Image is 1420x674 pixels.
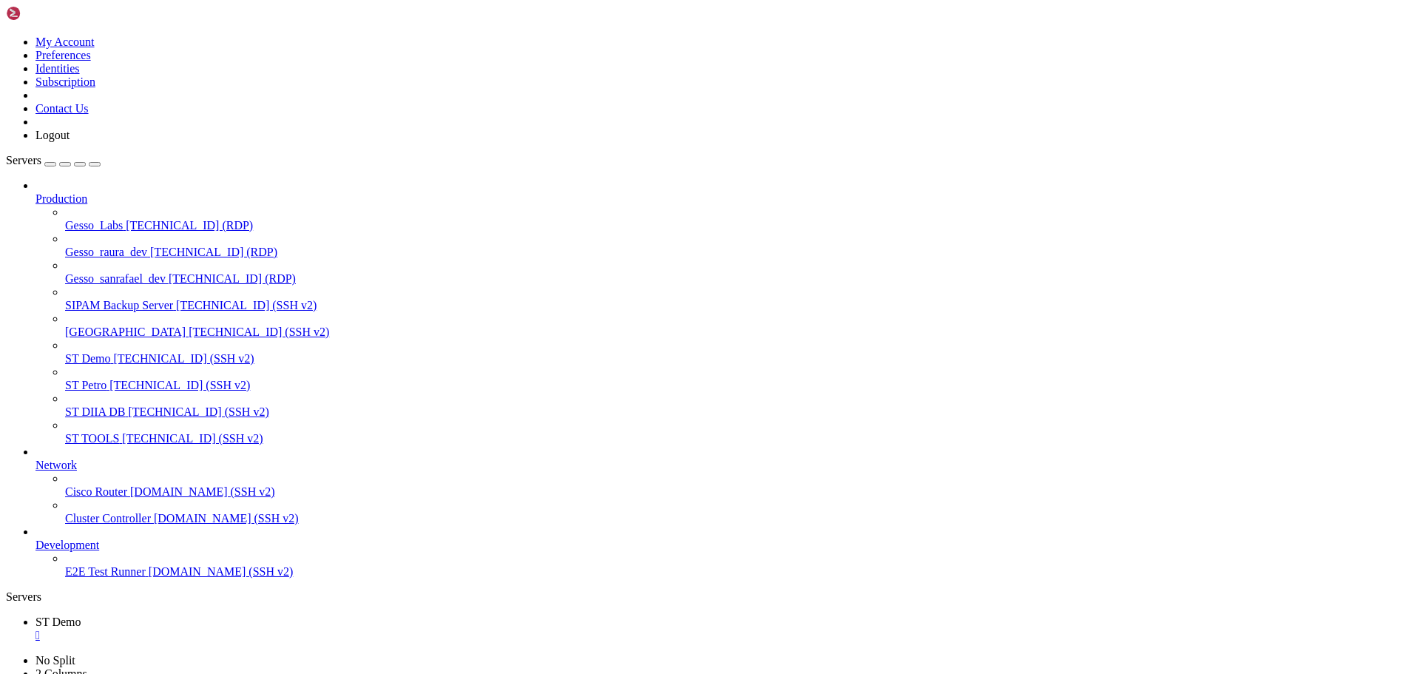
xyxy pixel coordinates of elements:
a: No Split [35,654,75,667]
img: Shellngn [6,6,91,21]
li: Cisco Router [DOMAIN_NAME] (SSH v2) [65,472,1414,499]
span: [TECHNICAL_ID] (SSH v2) [129,405,269,418]
span: SIPAM Backup Server [65,299,173,311]
a: E2E Test Runner [DOMAIN_NAME] (SSH v2) [65,565,1414,579]
a: Gesso_raura_dev [TECHNICAL_ID] (RDP) [65,246,1414,259]
li: Gesso_raura_dev [TECHNICAL_ID] (RDP) [65,232,1414,259]
span: [TECHNICAL_ID] (RDP) [126,219,253,232]
x-row: Welcome! [6,81,1228,94]
span: ST TOOLS [65,432,119,445]
x-row: [DOMAIN_NAME] [6,56,1228,69]
li: ST Demo [TECHNICAL_ID] (SSH v2) [65,339,1414,365]
x-row: Last login: [DATE] from [TECHNICAL_ID] [6,31,1228,44]
li: Gesso_Labs [TECHNICAL_ID] (RDP) [65,206,1414,232]
span: [TECHNICAL_ID] (RDP) [150,246,277,258]
span: [TECHNICAL_ID] (RDP) [169,272,296,285]
li: Gesso_sanrafael_dev [TECHNICAL_ID] (RDP) [65,259,1414,286]
li: ST TOOLS [TECHNICAL_ID] (SSH v2) [65,419,1414,445]
span: Network [35,459,77,471]
a: Production [35,192,1414,206]
a: Cisco Router [DOMAIN_NAME] (SSH v2) [65,485,1414,499]
li: ST DIIA DB [TECHNICAL_ID] (SSH v2) [65,392,1414,419]
a: Preferences [35,49,91,61]
li: E2E Test Runner [DOMAIN_NAME] (SSH v2) [65,552,1414,579]
a: Development [35,539,1414,552]
x-row: There were 11908 failed login attempts since the last successful login. [6,18,1228,31]
a: Gesso_Labs [TECHNICAL_ID] (RDP) [65,219,1414,232]
x-row: Last failed login: [DATE] 09:10:05 -05 2025 from [TECHNICAL_ID] on ssh:notty [6,6,1228,18]
span: Gesso_raura_dev [65,246,147,258]
span: [TECHNICAL_ID] (SSH v2) [189,326,329,338]
span: [DOMAIN_NAME] (SSH v2) [154,512,299,525]
li: [GEOGRAPHIC_DATA] [TECHNICAL_ID] (SSH v2) [65,312,1414,339]
li: ST Petro [TECHNICAL_ID] (SSH v2) [65,365,1414,392]
span: Gesso_Labs [65,219,123,232]
span: Servers [6,154,41,166]
span: E2E Test Runner [65,565,146,578]
span: ST Demo [65,352,110,365]
span: [TECHNICAL_ID] (SSH v2) [113,352,254,365]
span: Gesso_sanrafael_dev [65,272,166,285]
a: Network [35,459,1414,472]
span: [DOMAIN_NAME] (SSH v2) [130,485,275,498]
a: ST Petro [TECHNICAL_ID] (SSH v2) [65,379,1414,392]
a: My Account [35,36,95,48]
a: ST TOOLS [TECHNICAL_ID] (SSH v2) [65,432,1414,445]
a: [GEOGRAPHIC_DATA] [TECHNICAL_ID] (SSH v2) [65,326,1414,339]
span: ST Petro [65,379,106,391]
span: Cisco Router [65,485,127,498]
a:  [35,629,1414,642]
span: Development [35,539,99,551]
span: [DOMAIN_NAME] (SSH v2) [149,565,294,578]
a: ST Demo [TECHNICAL_ID] (SSH v2) [65,352,1414,365]
a: SIPAM Backup Server [TECHNICAL_ID] (SSH v2) [65,299,1414,312]
a: Gesso_sanrafael_dev [TECHNICAL_ID] (RDP) [65,272,1414,286]
a: ST Demo [35,616,1414,642]
x-row: Support send to [EMAIL_ADDRESS][DOMAIN_NAME] [6,107,1228,119]
li: Development [35,525,1414,579]
a: ST DIIA DB [TECHNICAL_ID] (SSH v2) [65,405,1414,419]
span: ST DIIA DB [65,405,126,418]
span: ST Demo [35,616,81,628]
span: Production [35,192,87,205]
span: [TECHNICAL_ID] (SSH v2) [176,299,317,311]
li: Production [35,179,1414,445]
li: Network [35,445,1414,525]
div: (0, 10) [6,132,12,144]
li: SIPAM Backup Server [TECHNICAL_ID] (SSH v2) [65,286,1414,312]
a: Contact Us [35,102,89,115]
div: Servers [6,590,1414,604]
span: [TECHNICAL_ID] (SSH v2) [122,432,263,445]
li: Cluster Controller [DOMAIN_NAME] (SSH v2) [65,499,1414,525]
a: Identities [35,62,80,75]
a: Logout [35,129,70,141]
a: Cluster Controller [DOMAIN_NAME] (SSH v2) [65,512,1414,525]
span: [TECHNICAL_ID] (SSH v2) [109,379,250,391]
a: Servers [6,154,101,166]
a: Subscription [35,75,95,88]
span: [GEOGRAPHIC_DATA] [65,326,186,338]
span: Cluster Controller [65,512,151,525]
